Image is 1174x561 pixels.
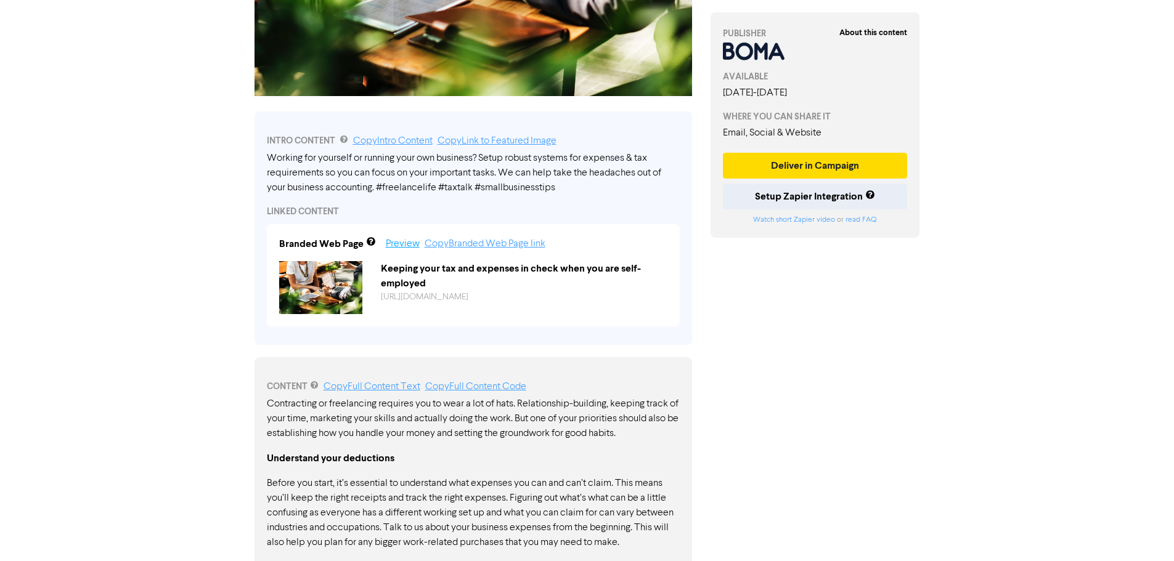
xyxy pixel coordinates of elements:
[438,136,556,146] a: Copy Link to Featured Image
[839,28,907,38] strong: About this content
[279,236,364,251] div: Branded Web Page
[723,126,908,140] div: Email, Social & Website
[723,70,908,83] div: AVAILABLE
[267,476,680,550] p: Before you start, it’s essential to understand what expenses you can and can’t claim. This means ...
[1019,428,1174,561] iframe: Chat Widget
[723,110,908,123] div: WHERE YOU CAN SHARE IT
[386,239,420,249] a: Preview
[753,216,835,224] a: Watch short Zapier video
[267,151,680,195] div: Working for yourself or running your own business? Setup robust systems for expenses & tax requir...
[846,216,876,224] a: read FAQ
[425,239,545,249] a: Copy Branded Web Page link
[723,184,908,209] button: Setup Zapier Integration
[267,452,394,464] strong: Understand your deductions
[267,379,680,394] div: CONTENT
[372,291,677,304] div: https://public2.bomamarketing.com/cp/2EPhGVXftiosyK6k6ES8W2?sa=G7kYtjF3
[723,86,908,100] div: [DATE] - [DATE]
[353,136,433,146] a: Copy Intro Content
[267,205,680,218] div: LINKED CONTENT
[381,293,468,301] a: [URL][DOMAIN_NAME]
[324,382,420,392] a: Copy Full Content Text
[425,382,526,392] a: Copy Full Content Code
[723,153,908,179] button: Deliver in Campaign
[723,27,908,40] div: PUBLISHER
[267,134,680,148] div: INTRO CONTENT
[723,214,908,225] div: or
[267,397,680,441] p: Contracting or freelancing requires you to wear a lot of hats. Relationship-building, keeping tra...
[372,261,677,291] div: Keeping your tax and expenses in check when you are self-employed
